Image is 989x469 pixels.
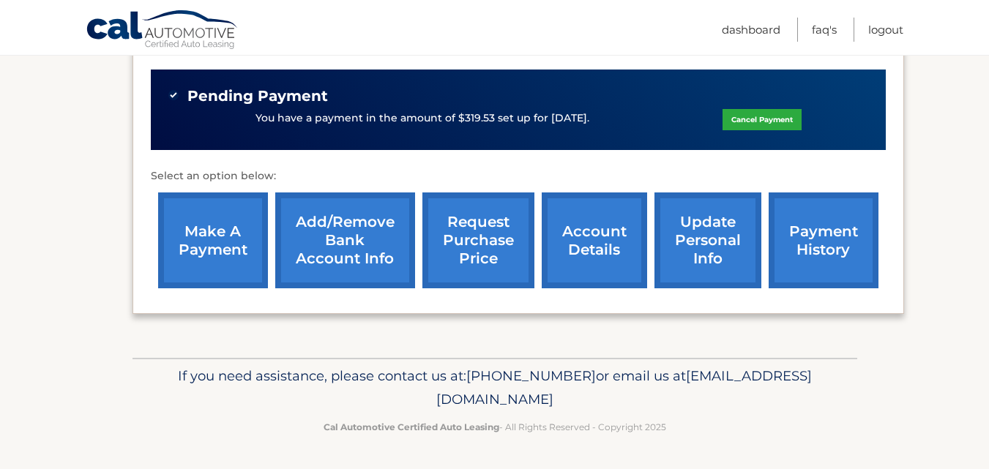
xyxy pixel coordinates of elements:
span: Pending Payment [187,87,328,105]
a: Logout [868,18,903,42]
img: check-green.svg [168,90,179,100]
a: Add/Remove bank account info [275,192,415,288]
p: If you need assistance, please contact us at: or email us at [142,364,848,411]
p: You have a payment in the amount of $319.53 set up for [DATE]. [255,110,589,127]
a: account details [542,192,647,288]
a: make a payment [158,192,268,288]
a: FAQ's [812,18,837,42]
a: payment history [769,192,878,288]
a: update personal info [654,192,761,288]
span: [EMAIL_ADDRESS][DOMAIN_NAME] [436,367,812,408]
a: Cal Automotive [86,10,239,52]
a: Cancel Payment [723,109,802,130]
a: request purchase price [422,192,534,288]
p: Select an option below: [151,168,886,185]
p: - All Rights Reserved - Copyright 2025 [142,419,848,435]
strong: Cal Automotive Certified Auto Leasing [324,421,499,432]
span: [PHONE_NUMBER] [466,367,596,384]
a: Dashboard [722,18,780,42]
